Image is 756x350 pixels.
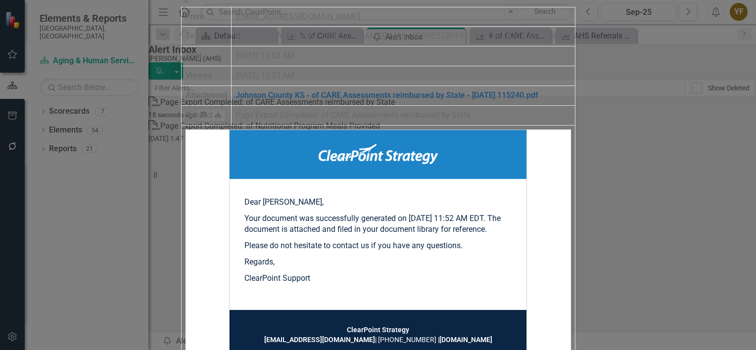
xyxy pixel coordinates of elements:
th: To [181,27,231,46]
p: Your document was successfully generated on [DATE] 11:52 AM EDT. The document is attached and fil... [244,213,512,236]
a: [DOMAIN_NAME] [439,336,492,344]
p: Please do not hesitate to contact us if you have any questions. [244,240,512,252]
p: Dear [PERSON_NAME], [244,197,512,208]
p: ClearPoint Support [244,273,512,284]
span: < [320,31,324,41]
th: From [181,7,231,27]
td: [EMAIL_ADDRESS][DOMAIN_NAME] [231,7,575,27]
img: ClearPoint Strategy [319,144,438,164]
td: [DATE] 10:52 AM [231,46,575,66]
a: [EMAIL_ADDRESS][DOMAIN_NAME] [264,336,375,344]
th: Subject [181,105,231,125]
span: > [567,31,571,41]
p: Regards, [244,257,512,268]
th: Sent [181,46,231,66]
a: Johnson County KS - of CARE Assessments reimbursed by State - [DATE] 115240.pdf [236,90,538,100]
td: [DATE] 10:53 AM [231,66,575,86]
th: Viewed [181,66,231,86]
strong: ClearPoint Strategy [347,326,409,334]
th: Attachment [181,86,231,106]
td: Page Export Completed: of CARE Assessments reimbursed by State [231,105,575,125]
td: | [PHONE_NUMBER] | [244,325,512,345]
td: [PERSON_NAME] (AHS) [PERSON_NAME][EMAIL_ADDRESS][PERSON_NAME][DOMAIN_NAME] [231,27,575,46]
